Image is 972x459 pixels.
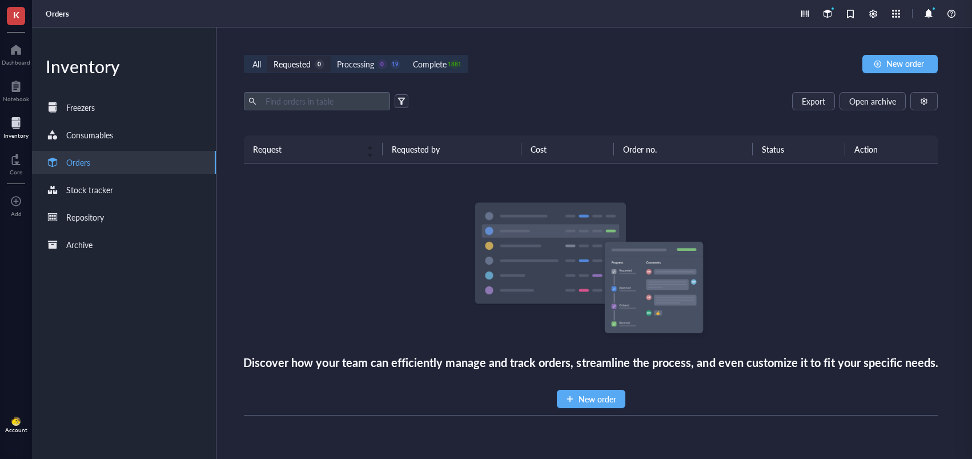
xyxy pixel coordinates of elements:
[244,55,468,73] div: segmented control
[614,135,753,163] th: Order no.
[66,211,104,223] div: Repository
[753,135,845,163] th: Status
[66,101,95,114] div: Freezers
[5,426,27,433] div: Account
[521,135,614,163] th: Cost
[253,143,360,155] span: Request
[413,58,447,70] div: Complete
[32,55,216,78] div: Inventory
[252,58,261,70] div: All
[886,59,924,68] span: New order
[840,92,906,110] button: Open archive
[274,58,311,70] div: Requested
[557,390,625,408] button: New order
[32,96,216,119] a: Freezers
[3,114,29,139] a: Inventory
[11,210,22,217] div: Add
[32,206,216,229] a: Repository
[377,59,387,69] div: 0
[2,59,30,66] div: Dashboard
[845,135,938,163] th: Action
[10,150,22,175] a: Core
[32,178,216,201] a: Stock tracker
[11,417,21,426] img: da48f3c6-a43e-4a2d-aade-5eac0d93827f.jpeg
[32,151,216,174] a: Orders
[383,135,521,163] th: Requested by
[46,9,71,19] a: Orders
[3,95,29,102] div: Notebook
[862,55,938,73] button: New order
[337,58,374,70] div: Processing
[66,156,90,169] div: Orders
[66,183,113,196] div: Stock tracker
[474,202,708,340] img: Empty state
[2,41,30,66] a: Dashboard
[261,93,385,110] input: Find orders in table
[32,123,216,146] a: Consumables
[10,169,22,175] div: Core
[802,97,825,106] span: Export
[315,59,324,69] div: 0
[391,59,400,69] div: 19
[579,393,616,405] span: New order
[66,238,93,251] div: Archive
[32,233,216,256] a: Archive
[66,129,113,141] div: Consumables
[849,97,896,106] span: Open archive
[792,92,835,110] button: Export
[244,135,383,163] th: Request
[450,59,460,69] div: 1881
[243,353,938,372] div: Discover how your team can efficiently manage and track orders, streamline the process, and even ...
[3,132,29,139] div: Inventory
[3,77,29,102] a: Notebook
[13,7,19,22] span: K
